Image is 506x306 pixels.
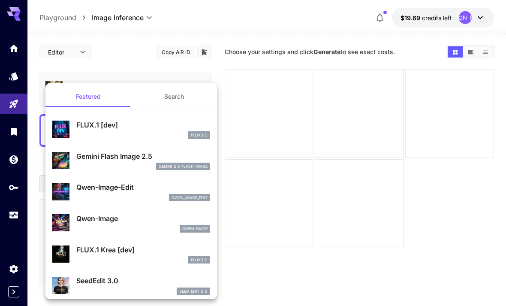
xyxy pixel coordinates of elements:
p: Qwen Image [182,226,208,232]
div: Gemini Flash Image 2.5gemini_2_5_flash_image [52,148,210,174]
p: Qwen-Image [76,213,210,224]
div: Qwen-ImageQwen Image [52,210,210,236]
p: seed_edit_3_0 [179,288,208,294]
p: gemini_2_5_flash_image [159,164,208,170]
p: FLUX.1 [dev] [76,120,210,130]
p: FLUX.1 D [191,132,208,138]
p: SeedEdit 3.0 [76,276,210,286]
p: FLUX.1 D [191,257,208,263]
p: Gemini Flash Image 2.5 [76,151,210,161]
p: FLUX.1 Krea [dev] [76,245,210,255]
button: Featured [45,86,131,107]
button: Search [131,86,217,107]
div: FLUX.1 [dev]FLUX.1 D [52,116,210,142]
div: FLUX.1 Krea [dev]FLUX.1 D [52,241,210,267]
p: Qwen-Image-Edit [76,182,210,192]
div: SeedEdit 3.0seed_edit_3_0 [52,272,210,298]
div: Qwen-Image-Editqwen_image_edit [52,179,210,205]
p: qwen_image_edit [172,195,208,201]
